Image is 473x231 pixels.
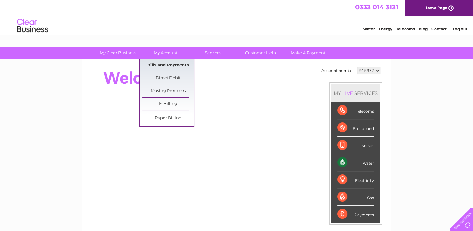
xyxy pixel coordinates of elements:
img: logo.png [17,16,48,35]
div: Electricity [337,171,374,188]
a: Paper Billing [142,112,194,125]
a: Log out [452,27,467,31]
a: Blog [419,27,428,31]
a: 0333 014 3131 [355,3,398,11]
a: Moving Premises [142,85,194,97]
div: Clear Business is a trading name of Verastar Limited (registered in [GEOGRAPHIC_DATA] No. 3667643... [89,3,385,30]
div: Payments [337,206,374,223]
a: E-Billing [142,98,194,110]
a: Direct Debit [142,72,194,85]
div: LIVE [341,90,354,96]
div: Telecoms [337,102,374,119]
div: Mobile [337,137,374,154]
a: Water [363,27,375,31]
a: Customer Help [235,47,286,59]
div: Water [337,154,374,171]
div: MY SERVICES [331,84,380,102]
a: Contact [431,27,447,31]
a: My Account [140,47,191,59]
a: Bills and Payments [142,59,194,72]
a: Telecoms [396,27,415,31]
a: Services [187,47,239,59]
a: Energy [379,27,392,31]
a: My Clear Business [92,47,144,59]
td: Account number [320,65,355,76]
a: Make A Payment [282,47,334,59]
div: Gas [337,188,374,206]
div: Broadband [337,119,374,136]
